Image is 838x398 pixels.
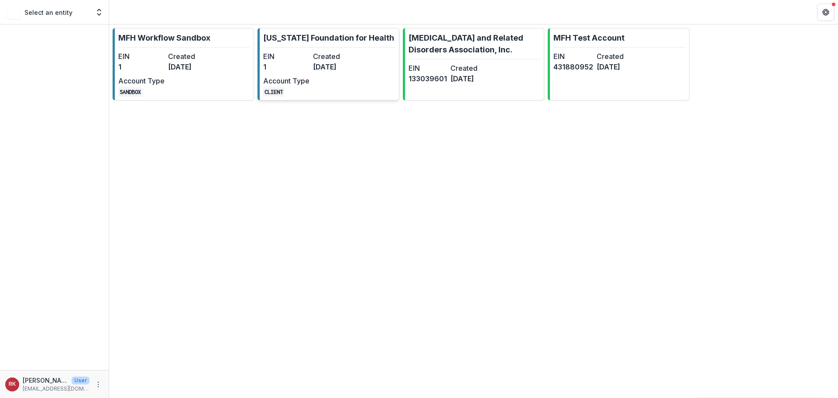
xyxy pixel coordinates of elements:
[553,32,625,44] p: MFH Test Account
[597,62,636,72] dd: [DATE]
[403,28,544,100] a: [MEDICAL_DATA] and Related Disorders Association, Inc.EIN133039601Created[DATE]
[450,63,489,73] dt: Created
[118,62,165,72] dd: 1
[258,28,399,100] a: [US_STATE] Foundation for HealthEIN1Created[DATE]Account TypeCLIENT
[118,87,142,97] code: SANDBOX
[72,377,89,384] p: User
[24,8,72,17] p: Select an entity
[597,51,636,62] dt: Created
[817,3,835,21] button: Get Help
[168,62,214,72] dd: [DATE]
[263,62,309,72] dd: 1
[9,381,16,387] div: Renee Klann
[23,376,68,385] p: [PERSON_NAME]
[23,385,89,393] p: [EMAIL_ADDRESS][DOMAIN_NAME]
[263,51,309,62] dt: EIN
[113,28,254,100] a: MFH Workflow SandboxEIN1Created[DATE]Account TypeSANDBOX
[93,379,103,390] button: More
[409,32,540,55] p: [MEDICAL_DATA] and Related Disorders Association, Inc.
[313,62,359,72] dd: [DATE]
[263,76,309,86] dt: Account Type
[168,51,214,62] dt: Created
[263,87,284,97] code: CLIENT
[313,51,359,62] dt: Created
[409,73,447,84] dd: 133039601
[553,51,593,62] dt: EIN
[263,32,394,44] p: [US_STATE] Foundation for Health
[7,5,21,19] img: Select an entity
[548,28,689,100] a: MFH Test AccountEIN431880952Created[DATE]
[93,3,105,21] button: Open entity switcher
[553,62,593,72] dd: 431880952
[409,63,447,73] dt: EIN
[118,51,165,62] dt: EIN
[450,73,489,84] dd: [DATE]
[118,32,210,44] p: MFH Workflow Sandbox
[118,76,165,86] dt: Account Type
